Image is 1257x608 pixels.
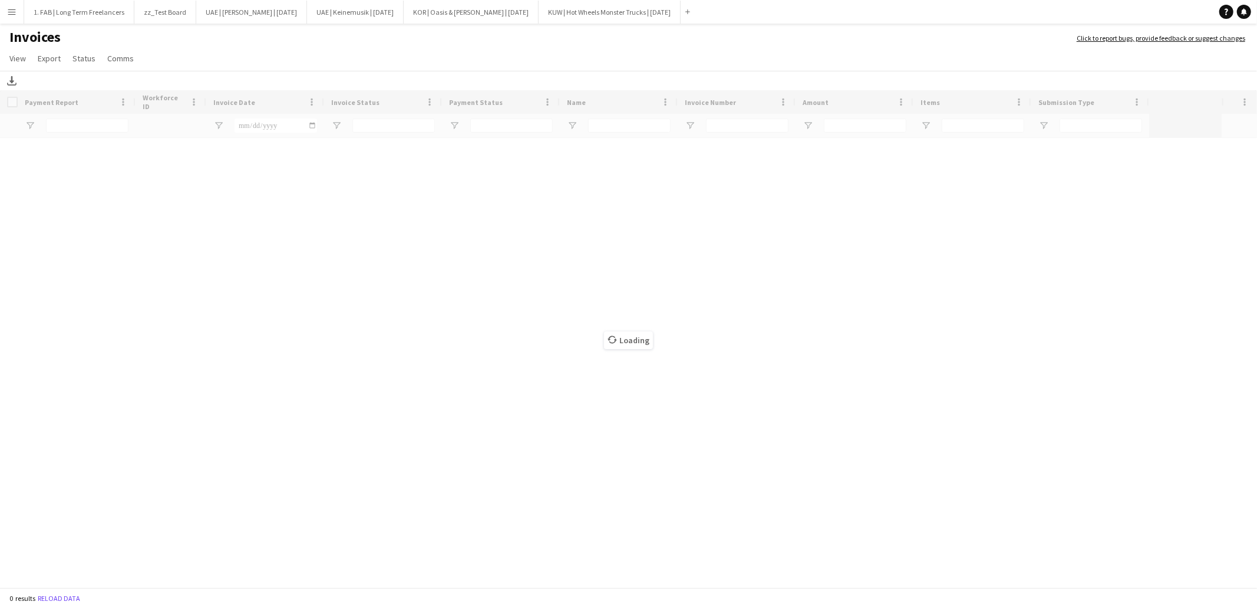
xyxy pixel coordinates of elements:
a: Comms [103,51,138,66]
button: UAE | Keinemusik | [DATE] [307,1,404,24]
a: Status [68,51,100,66]
span: Status [72,53,95,64]
button: KUW | Hot Wheels Monster Trucks | [DATE] [539,1,681,24]
button: KOR | Oasis & [PERSON_NAME] | [DATE] [404,1,539,24]
app-action-btn: Download [5,74,19,88]
button: 1. FAB | Long Term Freelancers [24,1,134,24]
a: View [5,51,31,66]
button: Reload data [35,592,83,605]
a: Export [33,51,65,66]
button: zz_Test Board [134,1,196,24]
button: UAE | [PERSON_NAME] | [DATE] [196,1,307,24]
span: Export [38,53,61,64]
span: View [9,53,26,64]
a: Click to report bugs, provide feedback or suggest changes [1077,33,1245,44]
span: Comms [107,53,134,64]
span: Loading [604,331,653,349]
